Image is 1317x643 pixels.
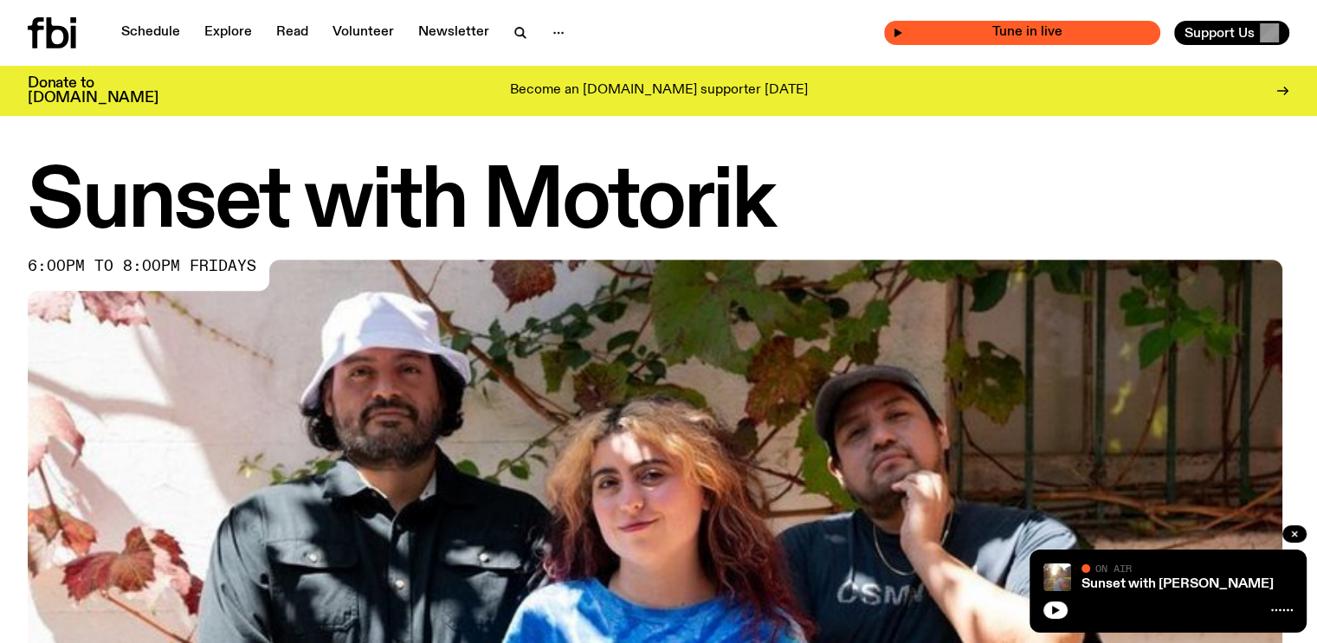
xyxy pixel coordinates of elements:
[111,21,190,45] a: Schedule
[1081,577,1274,591] a: Sunset with [PERSON_NAME]
[194,21,262,45] a: Explore
[28,164,1289,242] h1: Sunset with Motorik
[1174,21,1289,45] button: Support Us
[1095,563,1132,574] span: On Air
[28,76,158,106] h3: Donate to [DOMAIN_NAME]
[510,83,808,99] p: Become an [DOMAIN_NAME] supporter [DATE]
[322,21,404,45] a: Volunteer
[408,21,500,45] a: Newsletter
[884,21,1160,45] button: On AirSunset with [PERSON_NAME]Tune in live
[1185,25,1255,41] span: Support Us
[28,260,256,273] span: 6:00pm to 8:00pm fridays
[266,21,319,45] a: Read
[903,26,1152,39] span: Tune in live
